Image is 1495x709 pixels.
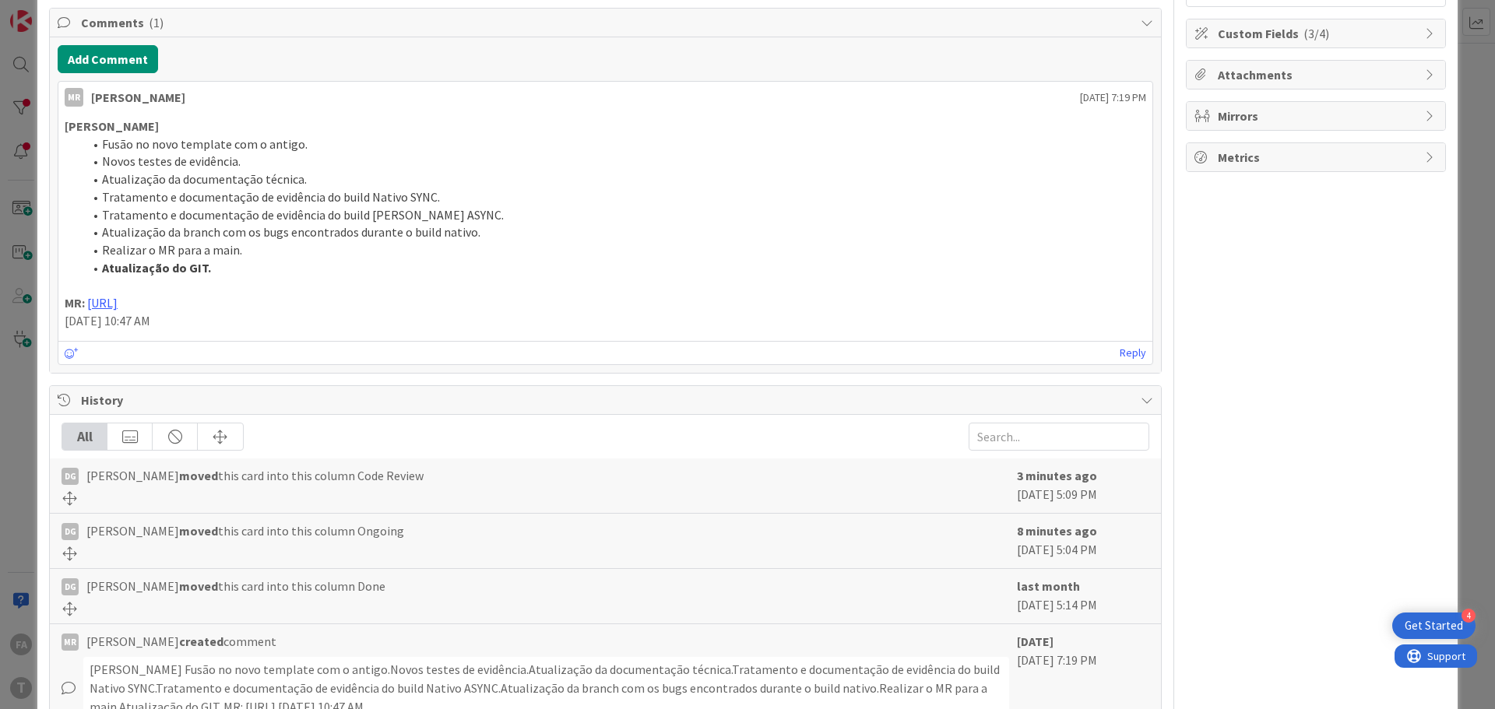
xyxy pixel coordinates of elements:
span: Tratamento e documentação de evidência do build [PERSON_NAME] ASYNC. [102,207,504,223]
div: DG [62,578,79,595]
b: moved [179,468,218,483]
a: Reply [1120,343,1146,363]
span: [PERSON_NAME] this card into this column Ongoing [86,521,404,540]
span: ( 1 ) [149,15,164,30]
span: Tratamento e documentação de evidência do build Nativo SYNC. [102,189,440,205]
b: last month [1017,578,1080,594]
div: MR [62,634,79,651]
b: 8 minutes ago [1017,523,1097,539]
span: Novos testes de evidência. [102,153,241,169]
span: Realizar o MR para a main. [102,242,242,258]
span: Support [33,2,71,21]
div: [DATE] 5:14 PM [1017,577,1149,616]
strong: MR: [65,295,85,311]
span: [DATE] 10:47 AM [65,313,150,328]
span: Fusão no novo template com o antigo. [102,136,308,152]
span: ( 3/4 ) [1303,26,1329,41]
span: [DATE] 7:19 PM [1080,90,1146,106]
button: Add Comment [58,45,158,73]
span: Metrics [1218,148,1417,167]
b: created [179,634,223,649]
span: [PERSON_NAME] this card into this column Code Review [86,466,424,485]
div: DG [62,468,79,485]
span: Mirrors [1218,107,1417,125]
strong: [PERSON_NAME] [65,118,159,134]
div: Open Get Started checklist, remaining modules: 4 [1392,612,1476,639]
span: Atualização da branch com os bugs encontrados durante o build nativo. [102,224,480,240]
div: Get Started [1405,618,1463,634]
span: Attachments [1218,65,1417,84]
div: [DATE] 5:04 PM [1017,521,1149,560]
span: [PERSON_NAME] comment [86,632,276,651]
span: [PERSON_NAME] this card into this column Done [86,577,385,595]
b: moved [179,578,218,594]
div: DG [62,523,79,540]
span: Custom Fields [1218,24,1417,43]
b: moved [179,523,218,539]
div: 4 [1462,609,1476,623]
a: [URL] [87,295,118,311]
span: History [81,391,1133,409]
span: Atualização da documentação técnica. [102,171,307,187]
input: Search... [969,423,1149,451]
div: All [62,423,107,450]
div: MR [65,88,83,107]
div: [PERSON_NAME] [91,88,185,107]
strong: Atualização do GIT. [102,260,211,276]
span: Comments [81,13,1133,32]
b: 3 minutes ago [1017,468,1097,483]
div: [DATE] 5:09 PM [1017,466,1149,505]
b: [DATE] [1017,634,1054,649]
